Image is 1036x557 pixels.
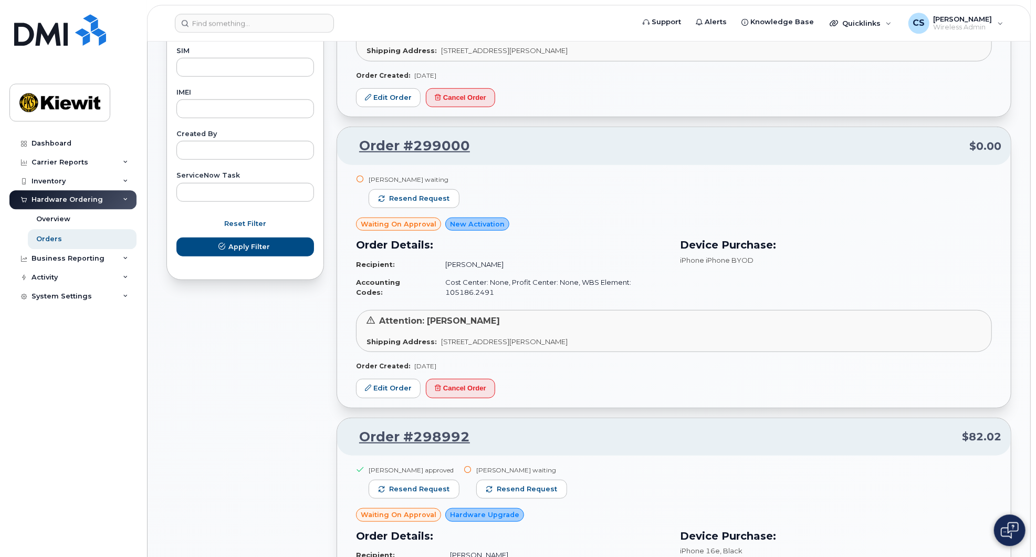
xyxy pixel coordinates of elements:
button: Cancel Order [426,88,495,108]
h3: Device Purchase: [681,237,992,253]
div: Quicklinks [822,13,899,34]
h3: Order Details: [356,237,668,253]
button: Reset Filter [176,214,314,233]
span: iPhone 16e [681,546,720,555]
span: Resend request [389,484,449,494]
span: $82.02 [962,429,1001,445]
button: Resend request [369,480,459,499]
a: Support [635,12,688,33]
a: Edit Order [356,379,421,398]
span: Hardware Upgrade [450,510,519,520]
a: Knowledge Base [734,12,821,33]
div: [PERSON_NAME] waiting [369,175,459,184]
span: $0.00 [969,139,1001,154]
span: [PERSON_NAME] [934,15,992,24]
span: , Black [720,546,743,555]
span: [DATE] [414,71,436,79]
strong: Shipping Address: [367,337,437,346]
span: Apply Filter [228,242,270,252]
span: Alerts [705,17,727,28]
div: [PERSON_NAME] waiting [476,466,567,475]
strong: Order Created: [356,362,410,370]
a: Order #298992 [347,428,470,447]
span: [STREET_ADDRESS][PERSON_NAME] [441,46,568,55]
button: Apply Filter [176,238,314,256]
span: Resend request [497,484,557,494]
td: Cost Center: None, Profit Center: None, WBS Element: 105186.2491 [436,273,668,301]
img: Open chat [1001,522,1019,539]
span: Waiting On Approval [361,219,436,229]
div: [PERSON_NAME] approved [369,466,459,475]
span: Waiting On Approval [361,510,436,520]
span: Support [652,17,681,28]
span: [DATE] [414,362,436,370]
span: Wireless Admin [934,24,992,32]
button: Resend request [369,189,459,208]
td: [PERSON_NAME] [436,255,668,274]
span: Knowledge Base [750,17,814,28]
strong: Accounting Codes: [356,278,400,296]
label: ServiceNow Task [176,172,314,179]
span: [STREET_ADDRESS][PERSON_NAME] [441,337,568,346]
strong: Shipping Address: [367,46,437,55]
input: Find something... [175,14,334,33]
h3: Order Details: [356,528,668,544]
label: SIM [176,48,314,55]
span: New Activation [450,219,505,229]
h3: Device Purchase: [681,528,992,544]
a: Edit Order [356,88,421,108]
button: Resend request [476,480,567,499]
label: Created By [176,131,314,138]
span: Reset Filter [224,219,266,229]
span: Resend request [389,194,449,203]
a: Alerts [688,12,734,33]
span: Attention: [PERSON_NAME] [379,316,500,326]
a: Order #299000 [347,137,470,156]
span: CS [913,17,925,30]
span: Quicklinks [842,19,881,28]
label: IMEI [176,89,314,96]
div: Corey Schmitz [901,13,1011,34]
strong: Order Created: [356,71,410,79]
button: Cancel Order [426,379,495,398]
span: iPhone iPhone BYOD [681,256,754,264]
strong: Recipient: [356,260,395,269]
